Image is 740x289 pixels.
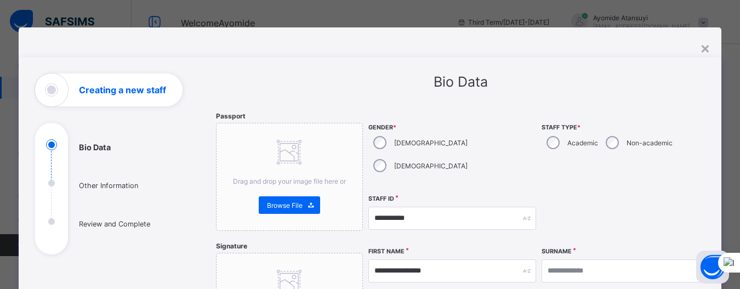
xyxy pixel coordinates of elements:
label: Academic [567,139,598,147]
label: Surname [542,248,572,255]
div: × [700,38,710,57]
label: Non-academic [627,139,673,147]
label: [DEMOGRAPHIC_DATA] [394,162,468,170]
span: Passport [216,112,246,120]
span: Gender [368,124,536,131]
span: Bio Data [434,73,488,90]
label: First Name [368,248,405,255]
label: Staff ID [368,195,394,202]
div: Drag and drop your image file here orBrowse File [216,123,363,231]
h1: Creating a new staff [79,86,166,94]
span: Signature [216,242,247,250]
span: Drag and drop your image file here or [233,177,346,185]
span: Staff Type [542,124,709,131]
span: Browse File [267,201,303,209]
label: [DEMOGRAPHIC_DATA] [394,139,468,147]
button: Open asap [696,251,729,284]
